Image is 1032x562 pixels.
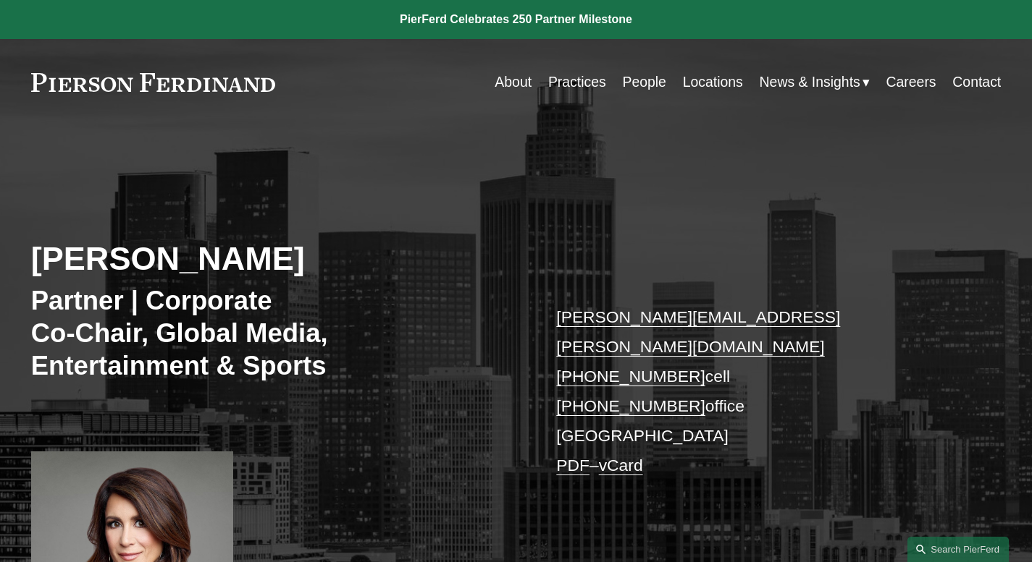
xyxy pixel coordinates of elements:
a: People [622,68,666,96]
a: Contact [952,68,1001,96]
a: [PHONE_NUMBER] [556,396,705,415]
a: Search this site [907,537,1009,562]
a: vCard [599,456,643,474]
a: [PERSON_NAME][EMAIL_ADDRESS][PERSON_NAME][DOMAIN_NAME] [556,307,840,356]
span: News & Insights [760,69,860,95]
p: cell office [GEOGRAPHIC_DATA] – [556,302,960,481]
a: Locations [683,68,743,96]
h2: [PERSON_NAME] [31,239,516,279]
a: folder dropdown [760,68,870,96]
a: About [495,68,532,96]
a: [PHONE_NUMBER] [556,367,705,386]
a: Careers [886,68,936,96]
h3: Partner | Corporate Co-Chair, Global Media, Entertainment & Sports [31,284,476,383]
a: Practices [548,68,606,96]
a: PDF [556,456,590,474]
